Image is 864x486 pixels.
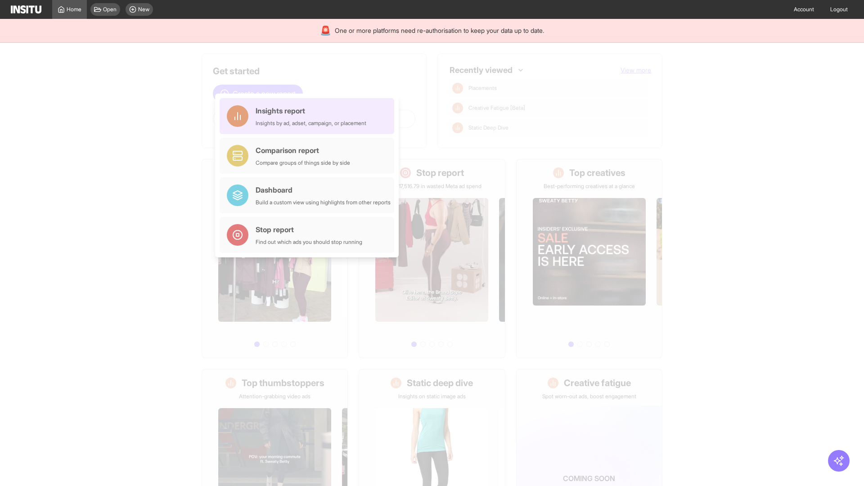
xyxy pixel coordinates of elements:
[335,26,544,35] span: One or more platforms need re-authorisation to keep your data up to date.
[256,199,391,206] div: Build a custom view using highlights from other reports
[256,105,366,116] div: Insights report
[320,24,331,37] div: 🚨
[256,120,366,127] div: Insights by ad, adset, campaign, or placement
[256,238,362,246] div: Find out which ads you should stop running
[103,6,117,13] span: Open
[138,6,149,13] span: New
[256,184,391,195] div: Dashboard
[11,5,41,13] img: Logo
[256,159,350,166] div: Compare groups of things side by side
[256,145,350,156] div: Comparison report
[67,6,81,13] span: Home
[256,224,362,235] div: Stop report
